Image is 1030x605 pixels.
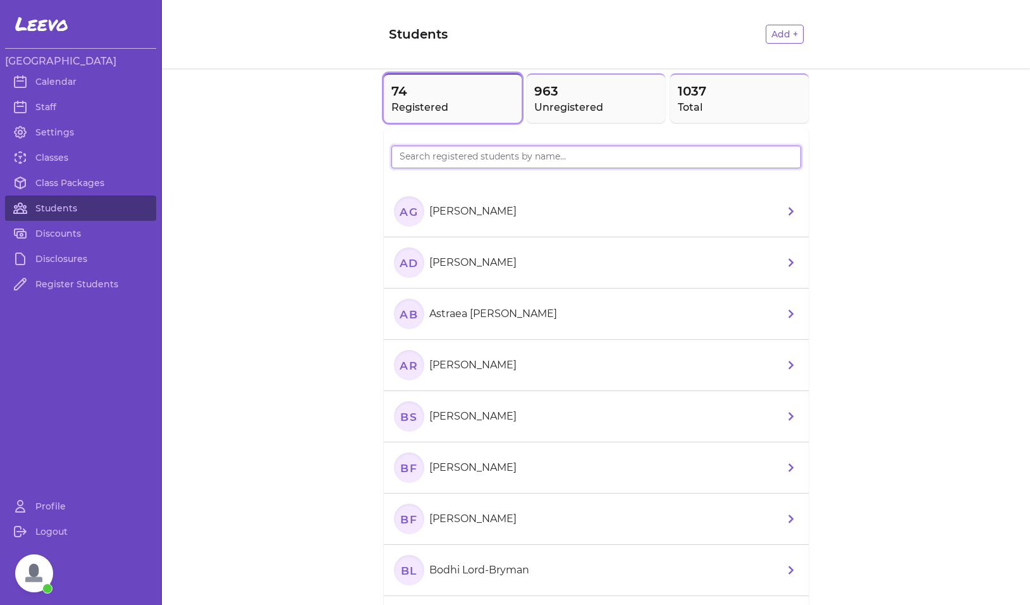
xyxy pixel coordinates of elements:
[429,255,517,270] p: [PERSON_NAME]
[429,409,517,424] p: [PERSON_NAME]
[5,94,156,120] a: Staff
[400,563,417,577] text: BL
[5,271,156,297] a: Register Students
[399,307,418,320] text: AB
[400,461,417,474] text: BF
[399,358,418,371] text: AR
[429,563,529,578] p: Bodhi Lord-Bryman
[5,120,156,145] a: Settings
[766,25,804,44] button: Add +
[391,82,515,100] span: 74
[5,519,156,544] a: Logout
[15,554,53,592] div: Open chat
[399,204,418,218] text: AG
[5,196,156,221] a: Students
[429,511,517,527] p: [PERSON_NAME]
[384,442,809,494] a: BF[PERSON_NAME]
[384,73,522,123] button: 74Registered
[400,512,417,525] text: BF
[391,100,515,115] h2: Registered
[400,409,417,423] text: Bs
[384,494,809,545] a: BF[PERSON_NAME]
[5,494,156,519] a: Profile
[429,306,557,321] p: Astraea [PERSON_NAME]
[429,358,517,373] p: [PERSON_NAME]
[678,100,801,115] h2: Total
[534,82,658,100] span: 963
[678,82,801,100] span: 1037
[5,69,156,94] a: Calendar
[5,246,156,271] a: Disclosures
[5,145,156,170] a: Classes
[384,237,809,289] a: AD[PERSON_NAME]
[384,391,809,442] a: Bs[PERSON_NAME]
[384,186,809,237] a: AG[PERSON_NAME]
[534,100,658,115] h2: Unregistered
[5,170,156,196] a: Class Packages
[5,221,156,246] a: Discounts
[429,460,517,475] p: [PERSON_NAME]
[429,204,517,219] p: [PERSON_NAME]
[384,289,809,340] a: ABAstraea [PERSON_NAME]
[384,340,809,391] a: AR[PERSON_NAME]
[384,545,809,596] a: BLBodhi Lord-Bryman
[5,54,156,69] h3: [GEOGRAPHIC_DATA]
[391,146,801,168] input: Search registered students by name...
[15,13,68,35] span: Leevo
[398,256,418,269] text: AD
[527,73,665,123] button: 963Unregistered
[670,73,809,123] button: 1037Total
